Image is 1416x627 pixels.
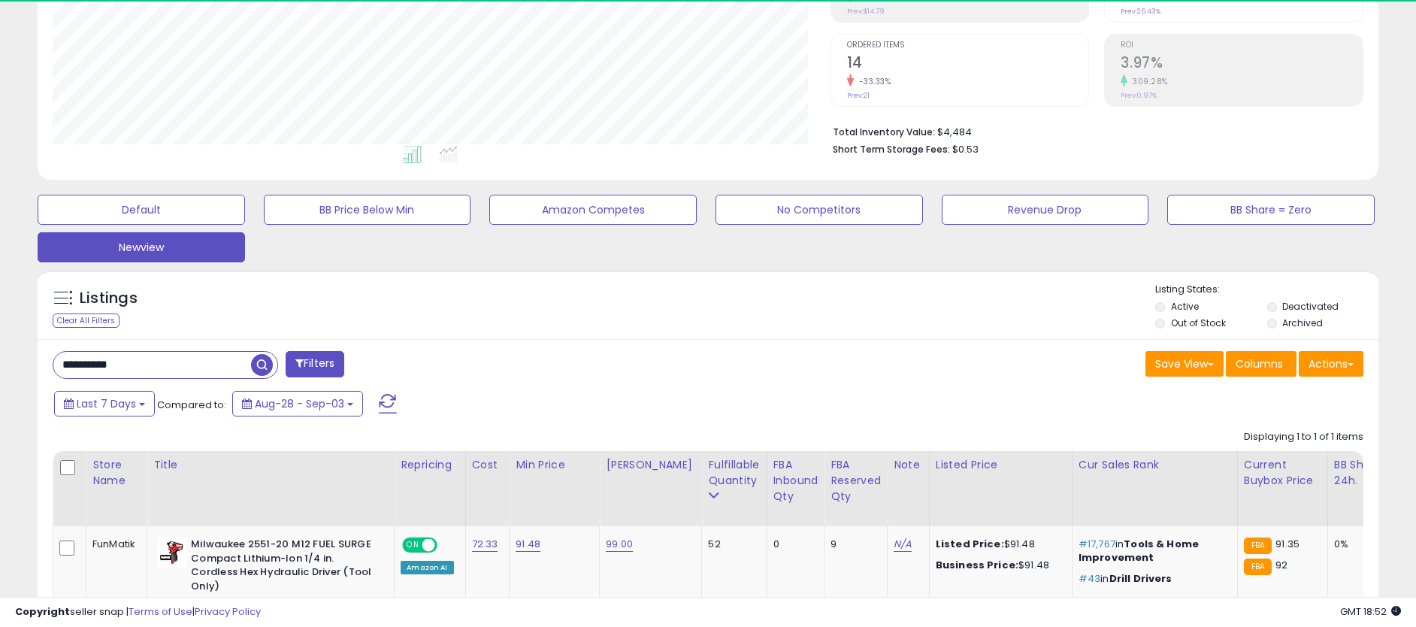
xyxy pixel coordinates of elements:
[606,457,695,473] div: [PERSON_NAME]
[53,313,120,328] div: Clear All Filters
[716,195,923,225] button: No Competitors
[894,457,923,473] div: Note
[936,558,1018,572] b: Business Price:
[1109,571,1172,586] span: Drill Drivers
[606,537,633,552] a: 99.00
[936,537,1004,551] b: Listed Price:
[1244,559,1272,575] small: FBA
[1079,538,1226,565] p: in
[1079,572,1226,586] p: in
[708,457,760,489] div: Fulfillable Quantity
[129,604,192,619] a: Terms of Use
[1244,430,1363,444] div: Displaying 1 to 1 of 1 items
[831,457,881,504] div: FBA Reserved Qty
[516,457,593,473] div: Min Price
[936,457,1066,473] div: Listed Price
[708,538,755,551] div: 52
[15,605,261,619] div: seller snap | |
[15,604,70,619] strong: Copyright
[38,232,245,262] button: Newview
[833,143,950,156] b: Short Term Storage Fees:
[255,396,344,411] span: Aug-28 - Sep-03
[952,142,979,156] span: $0.53
[773,538,813,551] div: 0
[847,7,885,16] small: Prev: $14.79
[936,559,1060,572] div: $91.48
[1282,317,1323,329] label: Archived
[489,195,697,225] button: Amazon Competes
[831,538,876,551] div: 9
[264,195,471,225] button: BB Price Below Min
[936,538,1060,551] div: $91.48
[472,537,498,552] a: 72.33
[401,561,453,574] div: Amazon AI
[894,537,912,552] a: N/A
[1171,317,1226,329] label: Out of Stock
[1121,91,1157,100] small: Prev: 0.97%
[1171,300,1199,313] label: Active
[1079,537,1199,565] span: Tools & Home Improvement
[157,538,187,568] img: 41prDTzJjJL._SL40_.jpg
[404,539,422,552] span: ON
[1167,195,1375,225] button: BB Share = Zero
[1127,76,1168,87] small: 309.28%
[1236,356,1283,371] span: Columns
[286,351,344,377] button: Filters
[1282,300,1339,313] label: Deactivated
[54,391,155,416] button: Last 7 Days
[1244,538,1272,554] small: FBA
[1121,41,1363,50] span: ROI
[847,54,1089,74] h2: 14
[942,195,1149,225] button: Revenue Drop
[1275,558,1287,572] span: 92
[1334,457,1389,489] div: BB Share 24h.
[1079,457,1231,473] div: Cur Sales Rank
[1121,54,1363,74] h2: 3.97%
[854,76,891,87] small: -33.33%
[80,288,138,309] h5: Listings
[1155,283,1378,297] p: Listing States:
[1340,604,1401,619] span: 2025-09-11 18:52 GMT
[516,537,540,552] a: 91.48
[92,538,135,551] div: FunMatik
[847,91,870,100] small: Prev: 21
[77,396,136,411] span: Last 7 Days
[157,398,226,412] span: Compared to:
[1299,351,1363,377] button: Actions
[472,457,504,473] div: Cost
[153,457,388,473] div: Title
[191,538,374,597] b: Milwaukee 2551-20 M12 FUEL SURGE Compact Lithium-Ion 1/4 in. Cordless Hex Hydraulic Driver (Tool ...
[401,457,458,473] div: Repricing
[195,604,261,619] a: Privacy Policy
[232,391,363,416] button: Aug-28 - Sep-03
[1121,7,1160,16] small: Prev: 26.43%
[833,122,1352,140] li: $4,484
[1334,538,1384,551] div: 0%
[847,41,1089,50] span: Ordered Items
[435,539,459,552] span: OFF
[1079,537,1115,551] span: #17,767
[1079,571,1100,586] span: #43
[1226,351,1296,377] button: Columns
[1244,457,1321,489] div: Current Buybox Price
[833,126,935,138] b: Total Inventory Value:
[773,457,818,504] div: FBA inbound Qty
[38,195,245,225] button: Default
[92,457,141,489] div: Store Name
[1275,537,1300,551] span: 91.35
[1145,351,1224,377] button: Save View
